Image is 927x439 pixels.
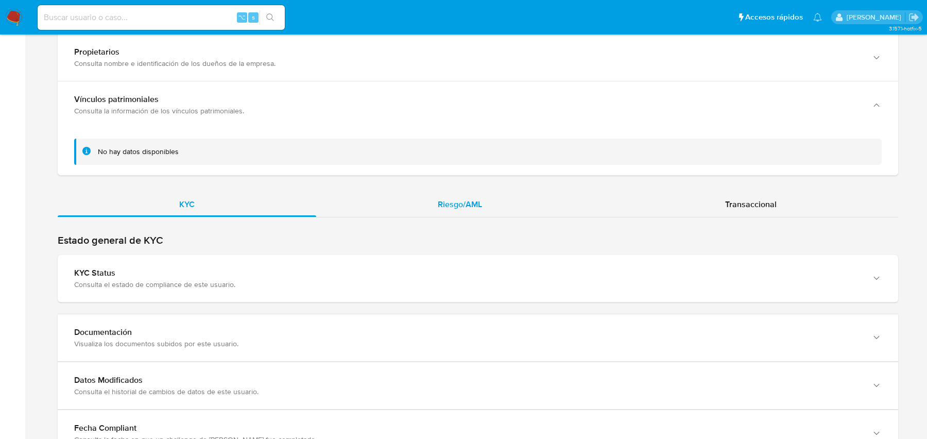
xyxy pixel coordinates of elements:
[38,11,285,24] input: Buscar usuario o caso...
[813,13,822,22] a: Notificaciones
[179,198,195,210] span: KYC
[908,12,919,23] a: Salir
[260,10,281,25] button: search-icon
[745,12,803,23] span: Accesos rápidos
[252,12,255,22] span: s
[238,12,246,22] span: ⌥
[725,198,777,210] span: Transaccional
[847,12,905,22] p: juan.calo@mercadolibre.com
[889,24,922,32] span: 3.157.1-hotfix-5
[438,198,482,210] span: Riesgo/AML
